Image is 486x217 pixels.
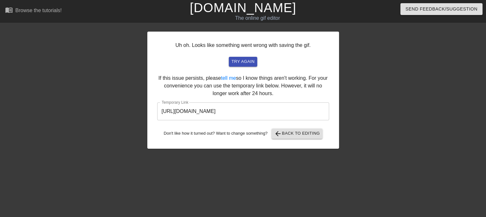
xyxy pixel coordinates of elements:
button: try again [229,57,257,67]
span: try again [231,58,254,65]
span: arrow_back [274,130,282,138]
span: Back to Editing [274,130,320,138]
input: bare [157,102,329,120]
div: Don't like how it turned out? Want to change something? [157,129,329,139]
div: Uh oh. Looks like something went wrong with saving the gif. If this issue persists, please so I k... [147,32,339,149]
div: Browse the tutorials! [15,8,62,13]
button: Back to Editing [272,129,322,139]
a: [DOMAIN_NAME] [190,1,296,15]
button: Send Feedback/Suggestion [400,3,482,15]
span: menu_book [5,6,13,14]
a: tell me [221,75,236,81]
div: The online gif editor [165,14,350,22]
a: Browse the tutorials! [5,6,62,16]
span: Send Feedback/Suggestion [405,5,477,13]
